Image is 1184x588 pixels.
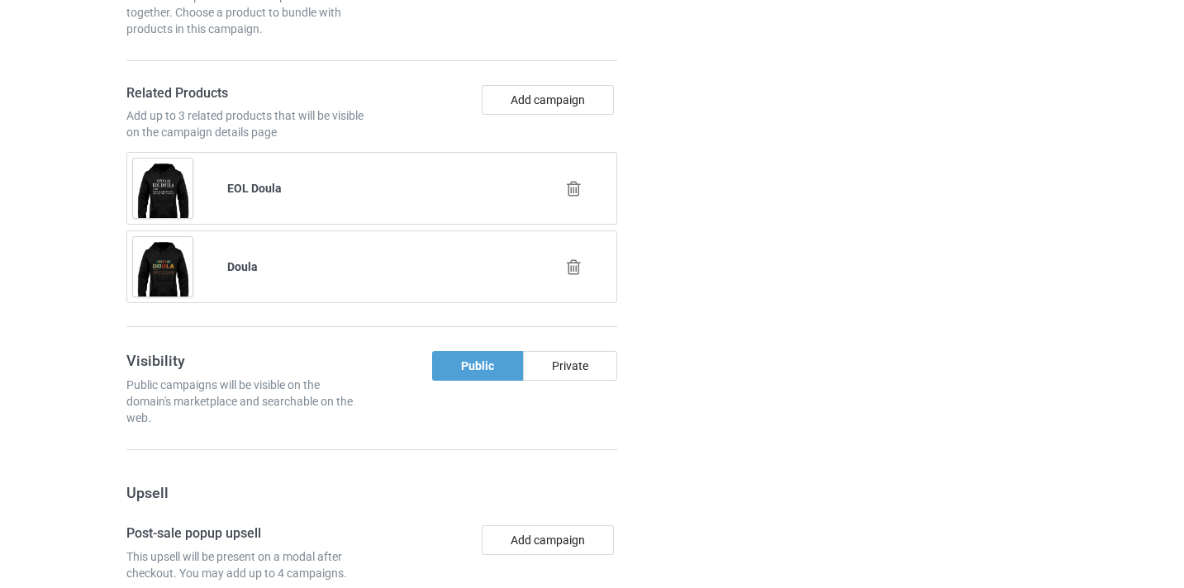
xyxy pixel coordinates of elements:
h3: Upsell [126,483,617,502]
div: This upsell will be present on a modal after checkout. You may add up to 4 campaigns. [126,548,366,581]
b: EOL Doula [227,182,282,195]
button: Add campaign [482,525,614,555]
h3: Visibility [126,351,366,370]
b: Doula [227,260,258,273]
div: Public [432,351,523,381]
h4: Post-sale popup upsell [126,525,366,543]
div: Public campaigns will be visible on the domain's marketplace and searchable on the web. [126,377,366,426]
h4: Related Products [126,85,366,102]
button: Add campaign [482,85,614,115]
div: Private [523,351,617,381]
div: Add up to 3 related products that will be visible on the campaign details page [126,107,366,140]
